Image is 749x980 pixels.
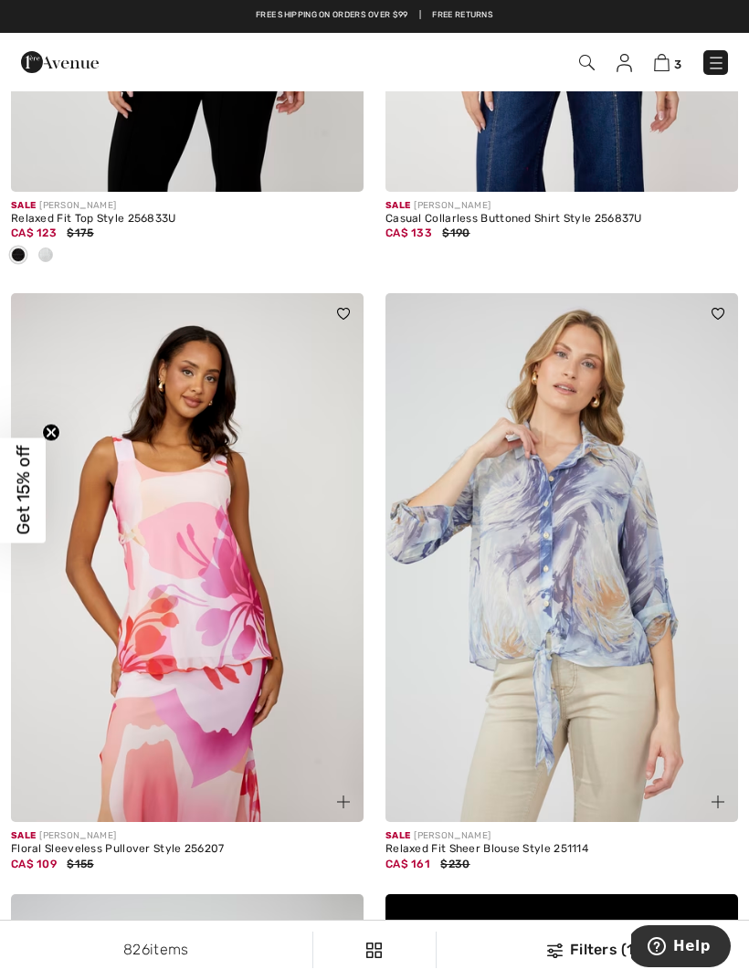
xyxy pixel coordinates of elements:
[5,241,32,271] div: Black
[11,213,364,226] div: Relaxed Fit Top Style 256833U
[712,308,724,319] img: heart_black_full.svg
[385,829,738,843] div: [PERSON_NAME]
[11,858,57,870] span: CA$ 109
[579,55,595,70] img: Search
[385,200,410,211] span: Sale
[385,199,738,213] div: [PERSON_NAME]
[654,54,670,71] img: Shopping Bag
[11,199,364,213] div: [PERSON_NAME]
[67,227,93,239] span: $175
[654,51,681,73] a: 3
[432,9,493,22] a: Free Returns
[42,423,60,441] button: Close teaser
[337,796,350,808] img: plus_v2.svg
[11,227,57,239] span: CA$ 123
[712,796,724,808] img: plus_v2.svg
[21,44,99,80] img: 1ère Avenue
[674,58,681,71] span: 3
[21,52,99,69] a: 1ère Avenue
[631,925,731,971] iframe: Opens a widget where you can find more information
[11,829,364,843] div: [PERSON_NAME]
[337,308,350,319] img: heart_black_full.svg
[256,9,408,22] a: Free shipping on orders over $99
[385,830,410,841] span: Sale
[366,943,382,958] img: Filters
[11,843,364,856] div: Floral Sleeveless Pullover Style 256207
[11,200,36,211] span: Sale
[385,213,738,226] div: Casual Collarless Buttoned Shirt Style 256837U
[11,293,364,822] img: Floral Sleeveless Pullover Style 256207. Pink/orange
[67,858,93,870] span: $155
[385,293,738,822] img: Relaxed Fit Sheer Blouse Style 251114. Blue/beige
[385,843,738,856] div: Relaxed Fit Sheer Blouse Style 251114
[13,446,34,535] span: Get 15% off
[547,943,563,958] img: Filters
[123,941,150,958] span: 826
[419,9,421,22] span: |
[442,227,469,239] span: $190
[617,54,632,72] img: My Info
[440,858,469,870] span: $230
[385,858,430,870] span: CA$ 161
[448,939,738,961] div: Filters (1)
[385,227,432,239] span: CA$ 133
[707,54,725,72] img: Menu
[11,830,36,841] span: Sale
[32,241,59,271] div: Off White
